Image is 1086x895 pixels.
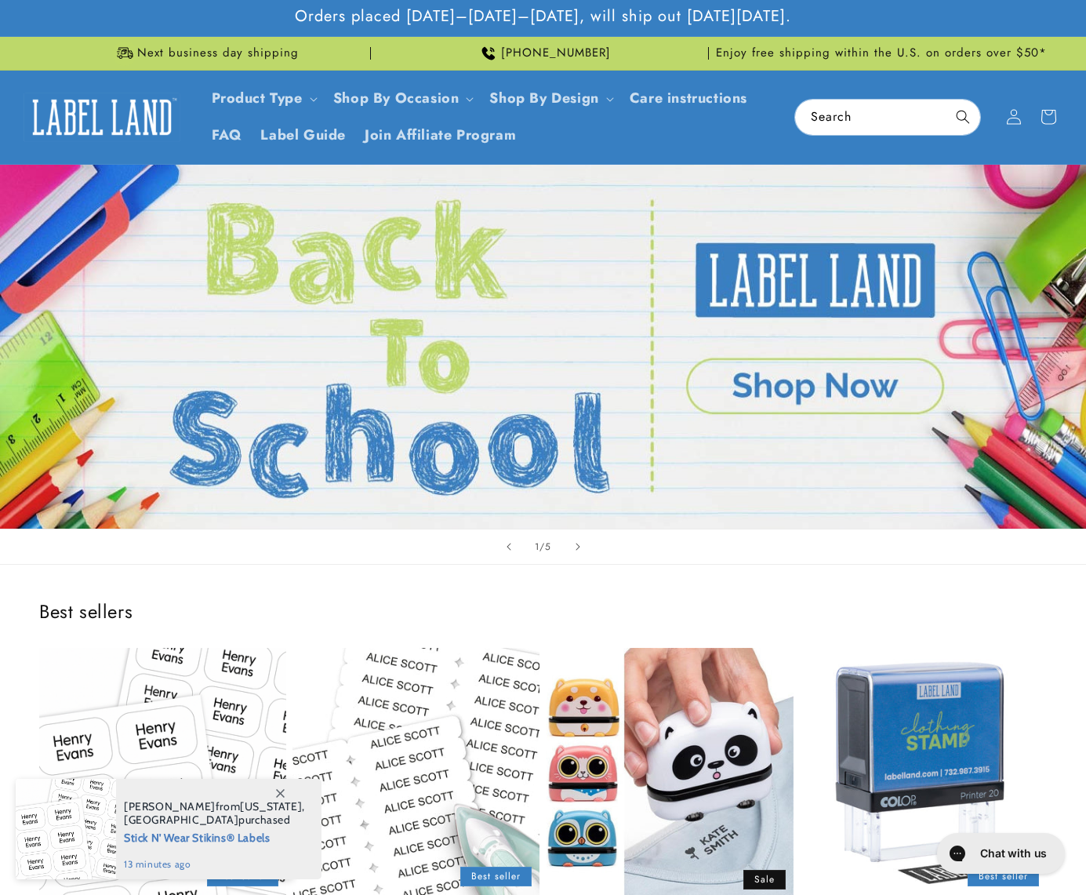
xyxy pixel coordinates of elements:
[480,80,619,117] summary: Shop By Design
[202,117,252,154] a: FAQ
[124,800,305,827] span: from , purchased
[716,45,1047,61] span: Enjoy free shipping within the U.S. on orders over $50*
[39,37,371,70] div: Announcement
[212,126,242,144] span: FAQ
[137,45,299,61] span: Next business day shipping
[561,529,595,564] button: Next slide
[355,117,525,154] a: Join Affiliate Program
[124,813,238,827] span: [GEOGRAPHIC_DATA]
[240,799,302,813] span: [US_STATE]
[489,88,598,108] a: Shop By Design
[946,100,980,134] button: Search
[501,45,611,61] span: [PHONE_NUMBER]
[39,599,1047,624] h2: Best sellers
[377,37,709,70] div: Announcement
[929,828,1070,879] iframe: Gorgias live chat messenger
[124,827,305,846] span: Stick N' Wear Stikins® Labels
[124,799,216,813] span: [PERSON_NAME]
[545,539,551,555] span: 5
[535,539,539,555] span: 1
[24,93,180,141] img: Label Land
[295,6,791,27] span: Orders placed [DATE]–[DATE]–[DATE], will ship out [DATE][DATE].
[18,87,187,147] a: Label Land
[251,117,355,154] a: Label Guide
[539,539,545,555] span: /
[324,80,481,117] summary: Shop By Occasion
[365,126,516,144] span: Join Affiliate Program
[260,126,346,144] span: Label Guide
[715,37,1047,70] div: Announcement
[492,529,526,564] button: Previous slide
[333,89,459,107] span: Shop By Occasion
[620,80,757,117] a: Care instructions
[124,857,305,871] span: 13 minutes ago
[202,80,324,117] summary: Product Type
[212,88,303,108] a: Product Type
[630,89,747,107] span: Care instructions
